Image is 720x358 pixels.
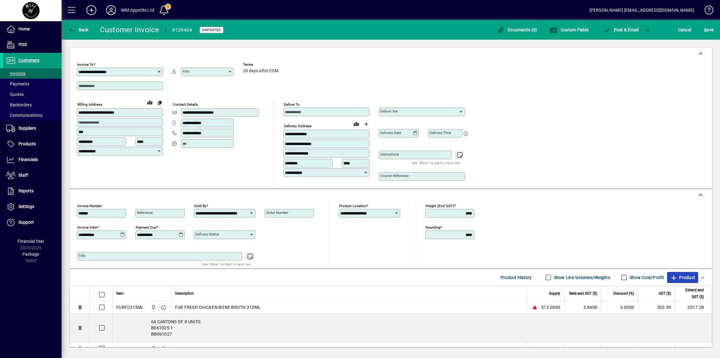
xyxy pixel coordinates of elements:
[121,5,154,15] div: Wild Appetite Ltd
[18,220,34,225] span: Support
[496,24,539,35] button: Documents (0)
[569,290,597,297] span: Rate excl GST ($)
[137,210,153,215] mat-label: Reference
[136,225,156,230] mat-label: Payment due
[18,126,36,131] span: Suppliers
[18,26,30,31] span: Home
[18,157,38,162] span: Financials
[676,24,693,35] button: Cancel
[18,141,36,146] span: Products
[3,168,62,183] a: Staff
[380,109,397,113] mat-label: Deliver via
[426,225,440,230] mat-label: Rounding
[704,27,706,32] span: S
[3,37,62,53] a: POS
[678,25,691,35] span: Cancel
[77,204,102,208] mat-label: Invoice number
[3,68,62,79] a: Invoices
[430,131,451,135] mat-label: Delivery time
[194,204,206,208] mat-label: Sold by
[361,119,371,129] button: Choose address
[638,342,675,355] td: 151.30
[553,274,610,281] label: Show Line Volumes/Weights
[116,345,144,352] div: FURFL315ML
[568,345,597,352] div: 3.9400
[351,119,361,129] a: View on map
[195,232,219,236] mat-label: Delivery status
[3,121,62,136] a: Suppliers
[6,92,24,97] span: Quotes
[3,79,62,89] a: Payments
[18,204,34,209] span: Settings
[601,301,638,314] td: 0.0000
[145,97,155,107] a: View on map
[702,24,715,35] button: Save
[66,24,90,35] button: Back
[3,89,62,100] a: Quotes
[380,174,409,178] mat-label: Courier Reference
[77,225,97,230] mat-label: Invoice date
[339,204,366,208] mat-label: Product location
[638,301,675,314] td: 302.59
[549,290,560,297] span: Supply
[704,25,714,35] span: ave
[541,345,560,352] span: 256.0000
[116,304,144,310] div: FURFC315ML
[3,100,62,110] a: Backorders
[175,345,254,352] span: FUR FRESH LAMB BONE BROTH 315ML
[82,5,101,16] button: Add
[675,342,712,355] td: 1008.64
[150,345,157,352] span: Wild Appetite Ltd
[501,273,532,282] span: Product History
[498,272,534,283] button: Product History
[6,81,29,86] span: Payments
[172,25,192,35] div: #139404
[3,152,62,167] a: Financials
[601,342,638,355] td: 0.0000
[155,98,165,108] button: Copy to Delivery address
[182,69,189,73] mat-label: Attn
[679,287,704,300] span: Extend excl GST ($)
[659,290,671,297] span: GST ($)
[380,131,401,135] mat-label: Delivery date
[77,62,94,67] mat-label: Invoice To
[100,25,159,35] div: Customer Invoice
[6,113,42,118] span: Communications
[603,27,639,32] span: ost & Email
[116,290,124,297] span: Item
[614,27,617,32] span: P
[3,136,62,152] a: Products
[175,290,194,297] span: Description
[426,204,454,208] mat-label: Freight (excl GST)
[22,252,39,257] span: Package
[68,27,89,32] span: Back
[101,5,121,16] button: Profile
[18,173,28,178] span: Staff
[590,5,694,15] div: [PERSON_NAME] [EMAIL_ADDRESS][DOMAIN_NAME]
[113,314,712,342] div: 64 CARTONS OF 8 UNITS B061025-1 BB061027
[18,239,44,244] span: Financial Year
[6,102,32,107] span: Backorders
[18,188,34,193] span: Reports
[628,274,664,281] label: Show Cost/Profit
[243,69,278,73] span: 20 days after EOM
[62,24,95,35] app-page-header-button: Back
[548,24,590,35] button: Custom Fields
[3,183,62,199] a: Reports
[497,27,537,32] span: Documents (0)
[284,102,300,107] mat-label: Deliver To
[266,210,288,215] mat-label: Order number
[78,254,86,258] mat-label: Title
[613,290,634,297] span: Discount (%)
[150,304,157,311] span: Wild Appetite Ltd
[175,304,261,310] span: FUR FRESH CHICKEN BONE BROTH 315ML
[202,261,250,268] mat-hint: Use 'Enter' to start a new line
[667,272,698,283] button: Product
[18,58,39,63] span: Customers
[6,71,26,76] span: Invoices
[243,63,280,67] span: Terms
[568,304,597,310] div: 3.9400
[675,301,712,314] td: 2017.28
[600,24,642,35] button: Post & Email
[3,22,62,37] a: Home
